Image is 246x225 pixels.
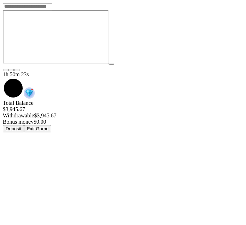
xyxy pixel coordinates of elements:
iframe: Dork Unit [3,10,109,64]
input: Search [3,3,52,10]
div: $0.00 [3,119,243,125]
span: user session time [3,71,29,77]
button: Deposit [3,125,24,132]
button: chevron-down icon [8,69,14,71]
button: Exit Game [24,125,51,132]
span: Exit Game [27,126,48,131]
button: close icon [3,69,8,71]
button: fullscreen icon [14,69,19,71]
div: Total Balance [3,100,243,113]
div: $3,945.67 [3,106,243,113]
div: Game menu [3,71,243,100]
span: Withdrawable [3,113,34,118]
span: Deposit [6,126,21,131]
div: $3,945.67 [3,113,243,119]
div: Game menu content [3,100,243,132]
button: play icon [109,63,114,65]
span: Bonus money [3,119,33,125]
img: reward-icon [24,87,35,99]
